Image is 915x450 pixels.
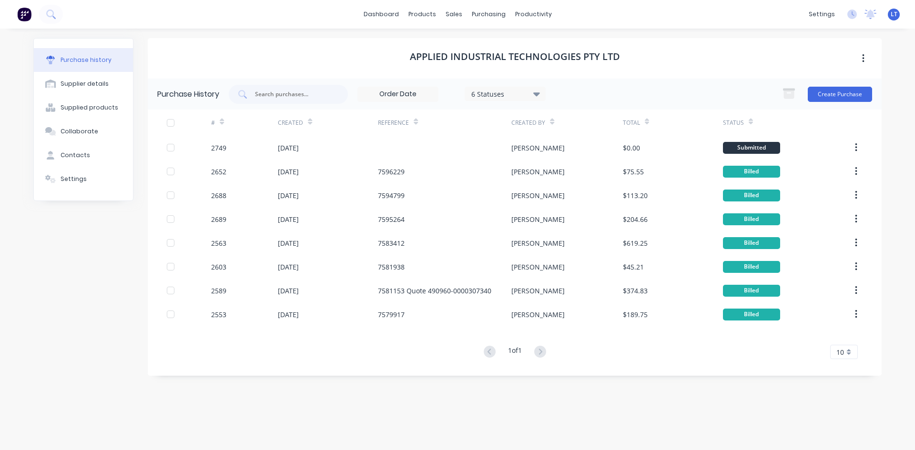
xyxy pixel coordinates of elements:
[723,309,780,320] div: Billed
[623,238,648,248] div: $619.25
[808,87,872,102] button: Create Purchase
[378,262,405,272] div: 7581938
[441,7,467,21] div: sales
[623,214,648,224] div: $204.66
[623,119,640,127] div: Total
[404,7,441,21] div: products
[891,10,897,19] span: LT
[211,190,226,200] div: 2688
[278,286,299,296] div: [DATE]
[278,214,299,224] div: [DATE]
[34,143,133,167] button: Contacts
[623,286,648,296] div: $374.83
[378,214,405,224] div: 7595264
[61,56,112,64] div: Purchase history
[61,103,118,112] div: Supplied products
[359,7,404,21] a: dashboard
[511,167,565,177] div: [PERSON_NAME]
[211,143,226,153] div: 2749
[508,345,522,359] div: 1 of 1
[378,190,405,200] div: 7594799
[378,167,405,177] div: 7596229
[511,262,565,272] div: [PERSON_NAME]
[34,72,133,96] button: Supplier details
[61,80,109,88] div: Supplier details
[511,310,565,320] div: [PERSON_NAME]
[836,347,844,357] span: 10
[211,286,226,296] div: 2589
[61,151,90,160] div: Contacts
[511,214,565,224] div: [PERSON_NAME]
[510,7,557,21] div: productivity
[278,119,303,127] div: Created
[723,166,780,178] div: Billed
[157,89,219,100] div: Purchase History
[278,262,299,272] div: [DATE]
[623,310,648,320] div: $189.75
[623,190,648,200] div: $113.20
[723,261,780,273] div: Billed
[278,238,299,248] div: [DATE]
[804,7,840,21] div: settings
[511,143,565,153] div: [PERSON_NAME]
[211,238,226,248] div: 2563
[723,213,780,225] div: Billed
[378,119,409,127] div: Reference
[34,96,133,120] button: Supplied products
[17,7,31,21] img: Factory
[211,119,215,127] div: #
[278,310,299,320] div: [DATE]
[358,87,438,101] input: Order Date
[61,175,87,183] div: Settings
[723,119,744,127] div: Status
[723,142,780,154] div: Submitted
[467,7,510,21] div: purchasing
[623,167,644,177] div: $75.55
[511,190,565,200] div: [PERSON_NAME]
[211,167,226,177] div: 2652
[211,310,226,320] div: 2553
[723,285,780,297] div: Billed
[723,237,780,249] div: Billed
[623,143,640,153] div: $0.00
[378,286,491,296] div: 7581153 Quote 490960-0000307340
[34,48,133,72] button: Purchase history
[378,238,405,248] div: 7583412
[278,143,299,153] div: [DATE]
[511,119,545,127] div: Created By
[278,167,299,177] div: [DATE]
[211,214,226,224] div: 2689
[471,89,539,99] div: 6 Statuses
[623,262,644,272] div: $45.21
[378,310,405,320] div: 7579917
[511,238,565,248] div: [PERSON_NAME]
[511,286,565,296] div: [PERSON_NAME]
[278,190,299,200] div: [DATE]
[34,120,133,143] button: Collaborate
[254,90,333,99] input: Search purchases...
[211,262,226,272] div: 2603
[723,190,780,201] div: Billed
[34,167,133,191] button: Settings
[61,127,98,136] div: Collaborate
[410,51,620,62] h1: Applied Industrial Technologies Pty Ltd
